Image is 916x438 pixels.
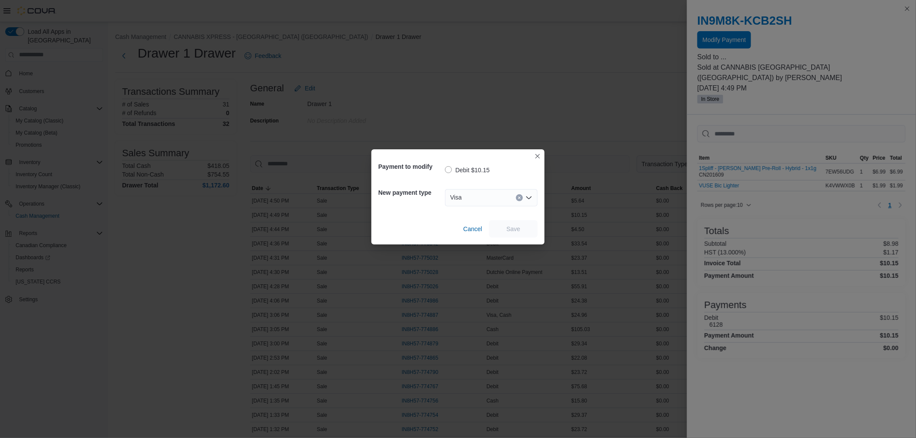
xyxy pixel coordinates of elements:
button: Save [489,220,538,238]
input: Accessible screen reader label [465,193,466,203]
label: Debit $10.15 [445,165,490,175]
span: Save [506,225,520,233]
button: Open list of options [526,194,532,201]
h5: Payment to modify [378,158,443,175]
button: Clear input [516,194,523,201]
span: Cancel [463,225,482,233]
button: Closes this modal window [532,151,543,161]
span: Visa [450,192,462,203]
button: Cancel [460,220,486,238]
h5: New payment type [378,184,443,201]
